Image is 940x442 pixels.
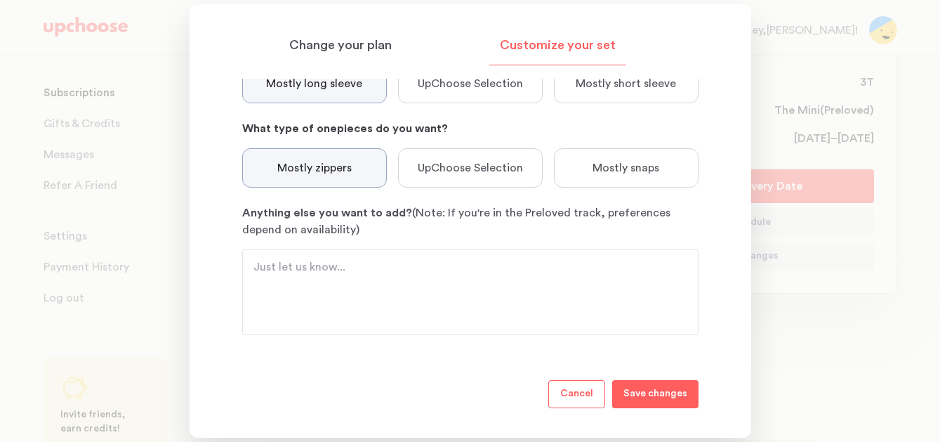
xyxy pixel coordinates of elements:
[593,160,659,176] p: Mostly snaps
[289,37,392,54] p: Change your plan
[266,75,362,92] p: Mostly long sleeve
[500,37,616,54] p: Customize your set
[548,380,605,408] button: Cancel
[242,120,699,137] p: What type of onepieces do you want?
[277,160,352,176] p: Mostly zippers
[576,75,676,92] p: Mostly short sleeve
[418,160,523,176] p: UpChoose Selection
[418,75,523,92] p: UpChoose Selection
[612,380,699,408] button: Save changes
[623,386,687,403] p: Save changes
[242,204,699,238] p: Anything else you want to add?
[242,207,670,235] span: (Note: If you're in the Preloved track, preferences depend on availability)
[560,386,593,403] p: Cancel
